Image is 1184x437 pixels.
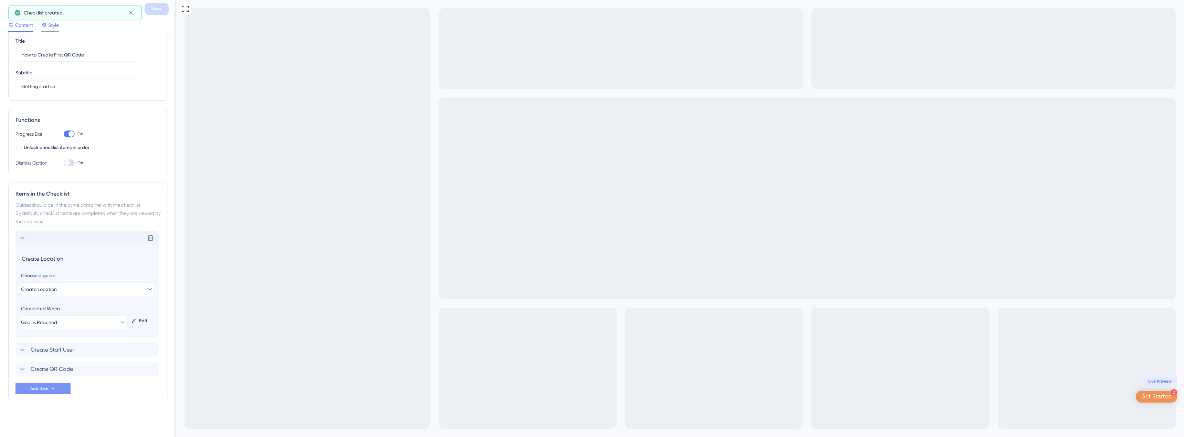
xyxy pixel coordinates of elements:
[21,315,126,329] button: Goal is Reached
[30,386,48,391] span: Add Item
[21,271,153,280] div: Choose a guide
[21,304,126,313] div: Completed When
[129,313,153,329] div: Edit
[24,144,89,152] span: Unlock checklist items in order
[15,21,33,29] span: Content
[965,393,995,400] div: Get Started
[15,116,161,124] div: Functions
[15,130,50,138] div: Progress Bar
[995,389,1001,395] div: 2
[21,318,57,326] span: Goal is Reached
[15,190,161,198] div: Items in the Checklist
[48,21,59,29] span: Style
[145,3,169,15] button: Save
[21,282,154,296] button: Create Location
[31,346,74,354] span: Create Staff User
[31,365,73,373] span: Create QR Code
[77,160,83,166] span: Off
[24,9,64,17] span: Checklist created.
[21,253,155,264] input: Header
[15,37,25,45] div: Title
[15,159,50,167] div: Dismiss Option
[77,131,83,137] span: On
[151,5,162,13] span: Save
[15,201,161,226] div: Guides should be in the same container with the checklist. By default, checklist items are comple...
[21,83,132,90] input: Header 2
[22,4,127,14] div: New Checklist
[21,285,57,293] span: Create Location
[21,51,132,59] input: Header 1
[960,391,1001,403] div: Open Get Started checklist, remaining modules: 2
[972,378,995,384] span: Live Preview
[15,383,71,394] button: Add Item
[15,69,32,77] div: Subtitle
